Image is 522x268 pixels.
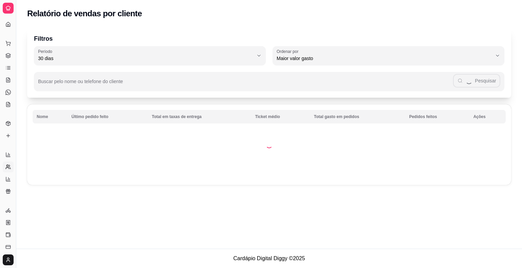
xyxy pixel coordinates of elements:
[38,81,453,88] input: Buscar pelo nome ou telefone do cliente
[277,55,492,62] span: Maior valor gasto
[38,49,54,54] label: Período
[273,46,504,65] button: Ordenar porMaior valor gasto
[34,34,504,43] p: Filtros
[266,141,273,148] div: Loading
[27,8,142,19] h2: Relatório de vendas por cliente
[34,46,266,65] button: Período30 dias
[38,55,254,62] span: 30 dias
[277,49,301,54] label: Ordenar por
[16,249,522,268] footer: Cardápio Digital Diggy © 2025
